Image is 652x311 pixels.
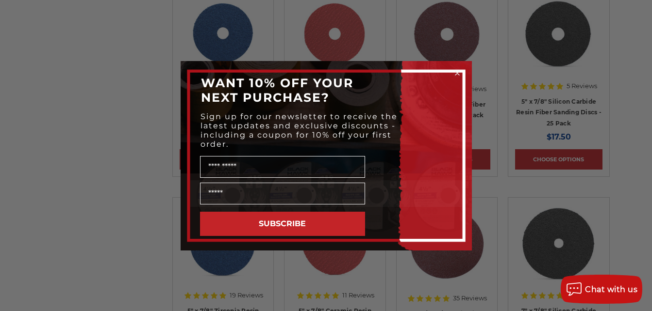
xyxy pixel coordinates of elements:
[200,212,365,236] button: SUBSCRIBE
[561,275,642,304] button: Chat with us
[201,76,353,105] span: WANT 10% OFF YOUR NEXT PURCHASE?
[452,68,462,78] button: Close dialog
[201,112,398,149] span: Sign up for our newsletter to receive the latest updates and exclusive discounts - including a co...
[200,183,365,204] input: Email
[585,285,637,294] span: Chat with us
